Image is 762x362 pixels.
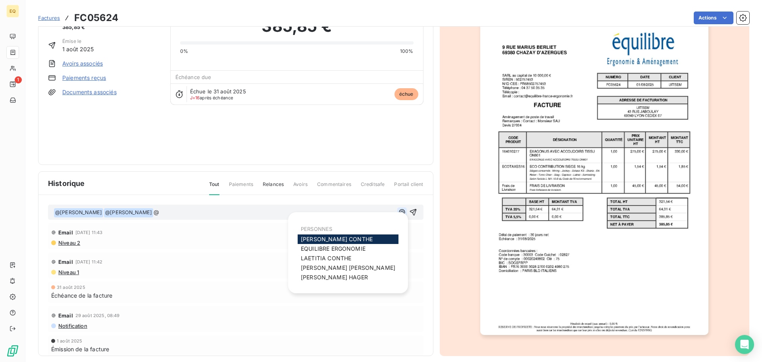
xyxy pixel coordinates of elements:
[190,95,233,100] span: après échéance
[15,76,22,83] span: 1
[180,48,188,55] span: 0%
[54,208,103,217] span: @ [PERSON_NAME]
[58,229,73,236] span: Email
[58,323,87,329] span: Notification
[58,312,73,319] span: Email
[301,255,351,261] span: LAETITIA CONTHE
[361,181,385,194] span: Creditsafe
[38,15,60,21] span: Factures
[301,274,368,281] span: [PERSON_NAME] HAGER
[51,345,109,353] span: Émission de la facture
[48,178,85,189] span: Historique
[104,208,153,217] span: @ [PERSON_NAME]
[74,11,118,25] h3: FC05624
[57,339,83,343] span: 1 août 2025
[735,335,754,354] div: Open Intercom Messenger
[6,345,19,357] img: Logo LeanPay
[694,12,733,24] button: Actions
[62,88,117,96] a: Documents associés
[394,181,423,194] span: Portail client
[263,181,284,194] span: Relances
[209,181,219,195] span: Tout
[51,291,112,300] span: Échéance de la facture
[75,259,103,264] span: [DATE] 11:42
[58,259,73,265] span: Email
[229,181,253,194] span: Paiements
[480,12,708,335] img: invoice_thumbnail
[175,74,212,80] span: Échéance due
[62,23,95,31] span: 385,85 €
[301,226,332,232] span: PERSONNES
[301,264,395,271] span: [PERSON_NAME] [PERSON_NAME]
[38,14,60,22] a: Factures
[154,209,159,215] span: @
[57,285,85,290] span: 31 août 2025
[190,95,200,101] span: J+16
[400,48,414,55] span: 100%
[62,74,106,82] a: Paiements reçus
[62,38,94,45] span: Émise le
[190,88,246,95] span: Échue le 31 août 2025
[75,313,120,318] span: 29 août 2025, 08:49
[6,5,19,17] div: EQ
[293,181,308,194] span: Avoirs
[301,236,373,242] span: [PERSON_NAME] CONTHE
[301,245,366,252] span: EQUILIBRE ERGONOMIE
[394,88,418,100] span: échue
[62,60,103,68] a: Avoirs associés
[317,181,351,194] span: Commentaires
[58,240,80,246] span: Niveau 2
[75,230,103,235] span: [DATE] 11:43
[62,45,94,53] span: 1 août 2025
[58,269,79,275] span: Niveau 1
